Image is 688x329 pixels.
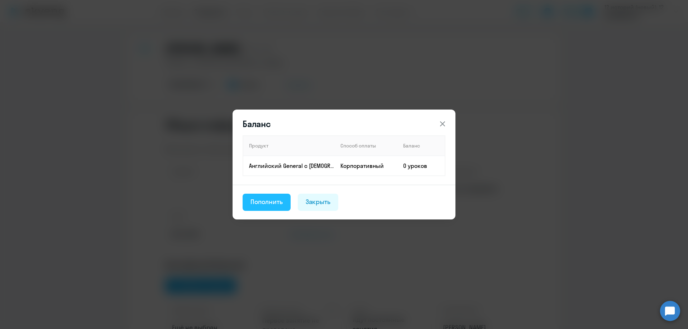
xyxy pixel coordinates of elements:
button: Пополнить [243,194,291,211]
div: Пополнить [250,197,283,207]
button: Закрыть [298,194,339,211]
td: 0 уроков [397,156,445,176]
th: Баланс [397,136,445,156]
div: Закрыть [306,197,331,207]
th: Продукт [243,136,335,156]
th: Способ оплаты [335,136,397,156]
p: Английский General с [DEMOGRAPHIC_DATA] преподавателем [249,162,334,170]
header: Баланс [233,118,455,130]
td: Корпоративный [335,156,397,176]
